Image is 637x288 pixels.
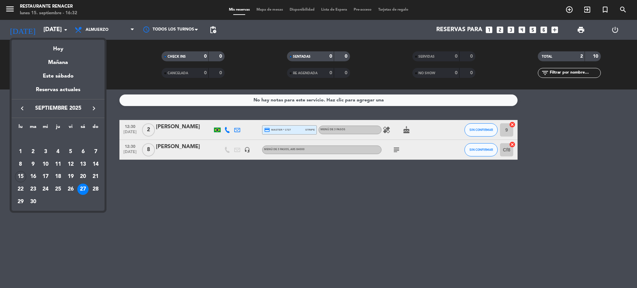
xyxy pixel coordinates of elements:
[40,171,51,182] div: 17
[28,146,39,157] div: 2
[64,183,77,196] td: 26 de septiembre de 2025
[27,183,39,196] td: 23 de septiembre de 2025
[27,158,39,171] td: 9 de septiembre de 2025
[12,53,105,67] div: Mañana
[14,133,102,145] td: SEP.
[27,196,39,208] td: 30 de septiembre de 2025
[89,145,102,158] td: 7 de septiembre de 2025
[28,184,39,195] div: 23
[77,183,90,196] td: 27 de septiembre de 2025
[89,183,102,196] td: 28 de septiembre de 2025
[89,123,102,133] th: domingo
[52,145,64,158] td: 4 de septiembre de 2025
[14,196,27,208] td: 29 de septiembre de 2025
[89,170,102,183] td: 21 de septiembre de 2025
[88,104,100,113] button: keyboard_arrow_right
[15,171,26,182] div: 15
[14,145,27,158] td: 1 de septiembre de 2025
[65,171,76,182] div: 19
[90,159,101,170] div: 14
[15,146,26,157] div: 1
[15,184,26,195] div: 22
[52,159,64,170] div: 11
[52,184,64,195] div: 25
[65,146,76,157] div: 5
[90,184,101,195] div: 28
[27,145,39,158] td: 2 de septiembre de 2025
[77,158,90,171] td: 13 de septiembre de 2025
[52,171,64,182] div: 18
[64,123,77,133] th: viernes
[52,123,64,133] th: jueves
[28,159,39,170] div: 9
[77,145,90,158] td: 6 de septiembre de 2025
[77,146,89,157] div: 6
[15,159,26,170] div: 8
[27,170,39,183] td: 16 de septiembre de 2025
[77,171,89,182] div: 20
[39,170,52,183] td: 17 de septiembre de 2025
[90,104,98,112] i: keyboard_arrow_right
[39,183,52,196] td: 24 de septiembre de 2025
[77,170,90,183] td: 20 de septiembre de 2025
[39,145,52,158] td: 3 de septiembre de 2025
[27,123,39,133] th: martes
[77,123,90,133] th: sábado
[14,170,27,183] td: 15 de septiembre de 2025
[28,104,88,113] span: septiembre 2025
[28,171,39,182] div: 16
[90,171,101,182] div: 21
[52,170,64,183] td: 18 de septiembre de 2025
[39,123,52,133] th: miércoles
[89,158,102,171] td: 14 de septiembre de 2025
[52,183,64,196] td: 25 de septiembre de 2025
[52,146,64,157] div: 4
[12,86,105,99] div: Reservas actuales
[65,184,76,195] div: 26
[40,159,51,170] div: 10
[14,158,27,171] td: 8 de septiembre de 2025
[39,158,52,171] td: 10 de septiembre de 2025
[90,146,101,157] div: 7
[40,146,51,157] div: 3
[16,104,28,113] button: keyboard_arrow_left
[14,123,27,133] th: lunes
[15,196,26,207] div: 29
[28,196,39,207] div: 30
[77,159,89,170] div: 13
[64,158,77,171] td: 12 de septiembre de 2025
[40,184,51,195] div: 24
[18,104,26,112] i: keyboard_arrow_left
[12,67,105,86] div: Este sábado
[77,184,89,195] div: 27
[14,183,27,196] td: 22 de septiembre de 2025
[64,170,77,183] td: 19 de septiembre de 2025
[12,40,105,53] div: Hoy
[52,158,64,171] td: 11 de septiembre de 2025
[65,159,76,170] div: 12
[64,145,77,158] td: 5 de septiembre de 2025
